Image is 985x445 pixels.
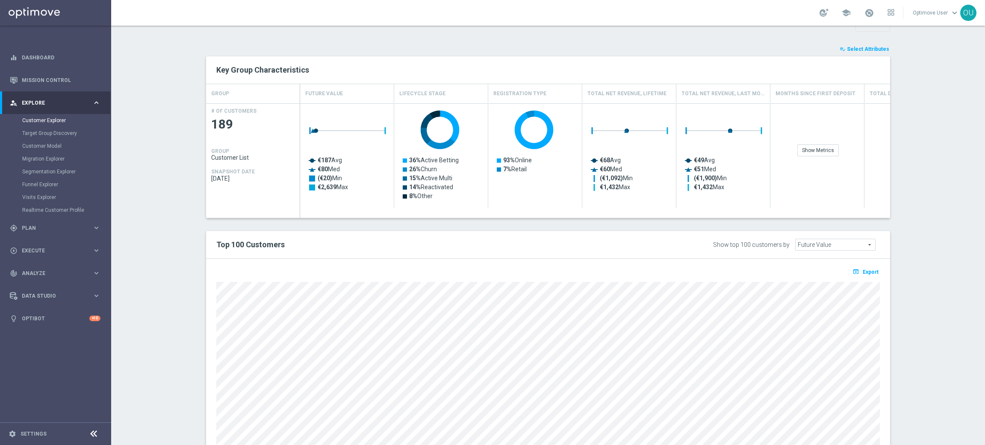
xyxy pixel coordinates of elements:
[852,268,861,275] i: open_in_browser
[22,178,110,191] div: Funnel Explorer
[318,184,336,190] tspan: €2,639
[211,154,295,161] span: Customer List
[912,6,960,19] a: Optimove Userkeyboard_arrow_down
[10,307,100,330] div: Optibot
[847,46,889,52] span: Select Attributes
[92,224,100,232] i: keyboard_arrow_right
[600,157,621,164] text: Avg
[10,224,92,232] div: Plan
[694,175,727,182] text: Min
[22,143,89,149] a: Customer Model
[694,184,713,190] tspan: €1,432
[10,269,18,277] i: track_changes
[600,166,622,173] text: Med
[92,246,100,255] i: keyboard_arrow_right
[960,5,976,21] div: OU
[22,191,110,204] div: Visits Explorer
[10,69,100,91] div: Mission Control
[950,8,959,18] span: keyboard_arrow_down
[216,240,598,250] h2: Top 100 Customers
[22,130,89,137] a: Target Group Discovery
[92,292,100,300] i: keyboard_arrow_right
[587,86,666,101] h4: Total Net Revenue, Lifetime
[22,204,110,217] div: Realtime Customer Profile
[409,166,437,173] text: Churn
[22,207,89,214] a: Realtime Customer Profile
[318,166,328,173] tspan: €80
[840,46,846,52] i: playlist_add_check
[870,86,953,101] h4: Total Deposit Amount, Lifetime
[409,157,459,164] text: Active Betting
[22,168,89,175] a: Segmentation Explorer
[600,166,610,173] tspan: €60
[22,155,89,162] a: Migration Explorer
[22,117,89,124] a: Customer Explorer
[92,269,100,277] i: keyboard_arrow_right
[10,315,18,322] i: lightbulb
[409,184,421,190] tspan: 14%
[409,175,421,182] tspan: 15%
[503,166,527,173] text: Retail
[9,315,101,322] button: lightbulb Optibot +10
[10,99,18,107] i: person_search
[10,247,18,255] i: play_circle_outline
[206,103,300,208] div: Press SPACE to select this row.
[409,193,433,199] text: Other
[22,69,100,91] a: Mission Control
[409,184,453,190] text: Reactivated
[681,86,765,101] h4: Total Net Revenue, Last Month
[776,86,855,101] h4: Months Since First Deposit
[409,193,417,199] tspan: 8%
[211,108,257,114] h4: # OF CUSTOMERS
[9,54,101,61] button: equalizer Dashboard
[22,165,110,178] div: Segmentation Explorer
[22,293,92,299] span: Data Studio
[409,166,421,173] tspan: 26%
[318,166,340,173] text: Med
[600,184,630,190] text: Max
[22,140,110,152] div: Customer Model
[9,270,101,277] div: track_changes Analyze keyboard_arrow_right
[863,269,879,275] span: Export
[694,166,716,173] text: Med
[211,148,229,154] h4: GROUP
[9,430,16,438] i: settings
[600,157,610,164] tspan: €68
[10,224,18,232] i: gps_fixed
[600,184,619,190] tspan: €1,432
[797,144,839,156] div: Show Metrics
[92,99,100,107] i: keyboard_arrow_right
[89,316,100,321] div: +10
[713,241,790,249] div: Show top 100 customers by
[318,184,348,190] text: Max
[9,225,101,231] button: gps_fixed Plan keyboard_arrow_right
[10,269,92,277] div: Analyze
[21,431,47,436] a: Settings
[22,248,92,253] span: Execute
[9,77,101,84] button: Mission Control
[409,157,421,164] tspan: 36%
[10,46,100,69] div: Dashboard
[503,157,532,164] text: Online
[318,157,342,164] text: Avg
[22,194,89,201] a: Visits Explorer
[318,175,342,182] text: Min
[211,116,295,133] span: 189
[839,44,890,54] button: playlist_add_check Select Attributes
[694,157,715,164] text: Avg
[841,8,851,18] span: school
[9,247,101,254] button: play_circle_outline Execute keyboard_arrow_right
[318,157,331,164] tspan: €187
[600,175,623,182] tspan: (€1,092)
[22,100,92,105] span: Explore
[216,65,880,75] h2: Key Group Characteristics
[22,114,110,127] div: Customer Explorer
[22,46,100,69] a: Dashboard
[399,86,445,101] h4: Lifecycle Stage
[851,266,880,277] button: open_in_browser Export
